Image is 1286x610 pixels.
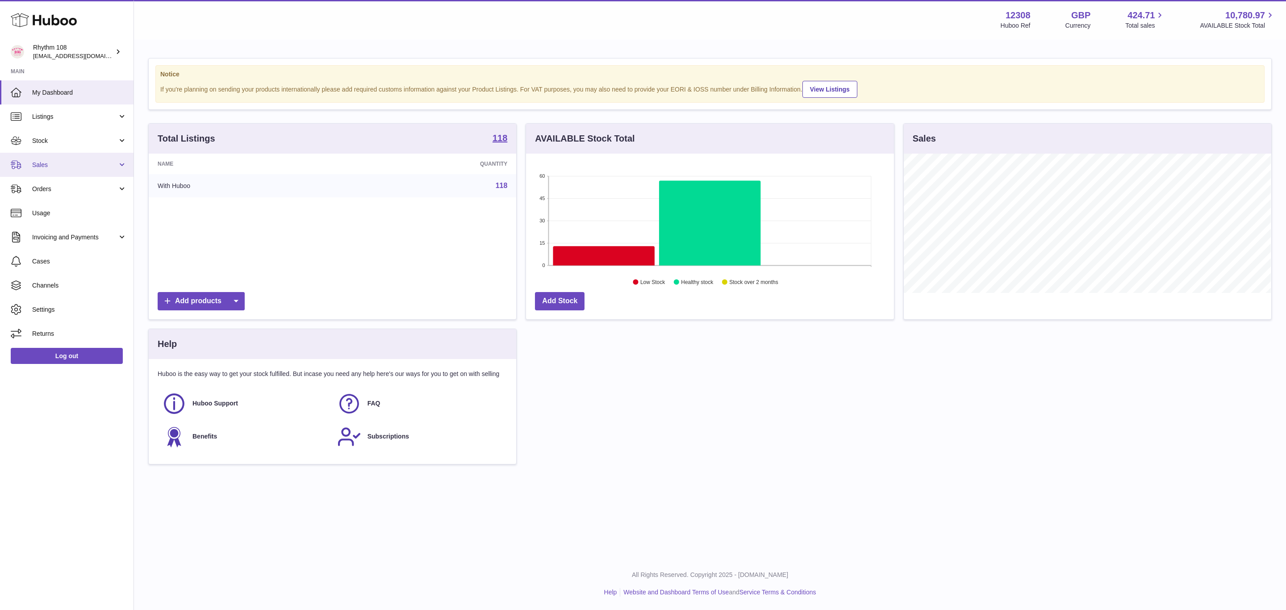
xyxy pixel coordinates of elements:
[162,425,328,449] a: Benefits
[32,209,127,217] span: Usage
[158,370,507,378] p: Huboo is the easy way to get your stock fulfilled. But incase you need any help here's our ways f...
[802,81,857,98] a: View Listings
[543,263,545,268] text: 0
[367,399,380,408] span: FAQ
[11,45,24,58] img: orders@rhythm108.com
[149,174,342,197] td: With Huboo
[1225,9,1265,21] span: 10,780.97
[1200,9,1275,30] a: 10,780.97 AVAILABLE Stock Total
[141,571,1279,579] p: All Rights Reserved. Copyright 2025 - [DOMAIN_NAME]
[535,133,635,145] h3: AVAILABLE Stock Total
[32,257,127,266] span: Cases
[337,392,503,416] a: FAQ
[32,305,127,314] span: Settings
[1065,21,1091,30] div: Currency
[623,589,729,596] a: Website and Dashboard Terms of Use
[739,589,816,596] a: Service Terms & Conditions
[32,330,127,338] span: Returns
[1200,21,1275,30] span: AVAILABLE Stock Total
[1071,9,1090,21] strong: GBP
[33,43,113,60] div: Rhythm 108
[160,79,1260,98] div: If you're planning on sending your products internationally please add required customs informati...
[32,113,117,121] span: Listings
[33,52,131,59] span: [EMAIL_ADDRESS][DOMAIN_NAME]
[540,196,545,201] text: 45
[1125,21,1165,30] span: Total sales
[913,133,936,145] h3: Sales
[32,233,117,242] span: Invoicing and Payments
[158,133,215,145] h3: Total Listings
[493,134,507,142] strong: 118
[342,154,516,174] th: Quantity
[32,161,117,169] span: Sales
[640,279,665,285] text: Low Stock
[158,338,177,350] h3: Help
[730,279,778,285] text: Stock over 2 months
[160,70,1260,79] strong: Notice
[535,292,585,310] a: Add Stock
[620,588,816,597] li: and
[604,589,617,596] a: Help
[162,392,328,416] a: Huboo Support
[192,399,238,408] span: Huboo Support
[32,88,127,97] span: My Dashboard
[496,182,508,189] a: 118
[1001,21,1031,30] div: Huboo Ref
[32,137,117,145] span: Stock
[540,173,545,179] text: 60
[540,218,545,223] text: 30
[493,134,507,144] a: 118
[11,348,123,364] a: Log out
[1125,9,1165,30] a: 424.71 Total sales
[149,154,342,174] th: Name
[192,432,217,441] span: Benefits
[540,240,545,246] text: 15
[32,281,127,290] span: Channels
[1006,9,1031,21] strong: 12308
[158,292,245,310] a: Add products
[32,185,117,193] span: Orders
[367,432,409,441] span: Subscriptions
[681,279,714,285] text: Healthy stock
[337,425,503,449] a: Subscriptions
[1127,9,1155,21] span: 424.71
